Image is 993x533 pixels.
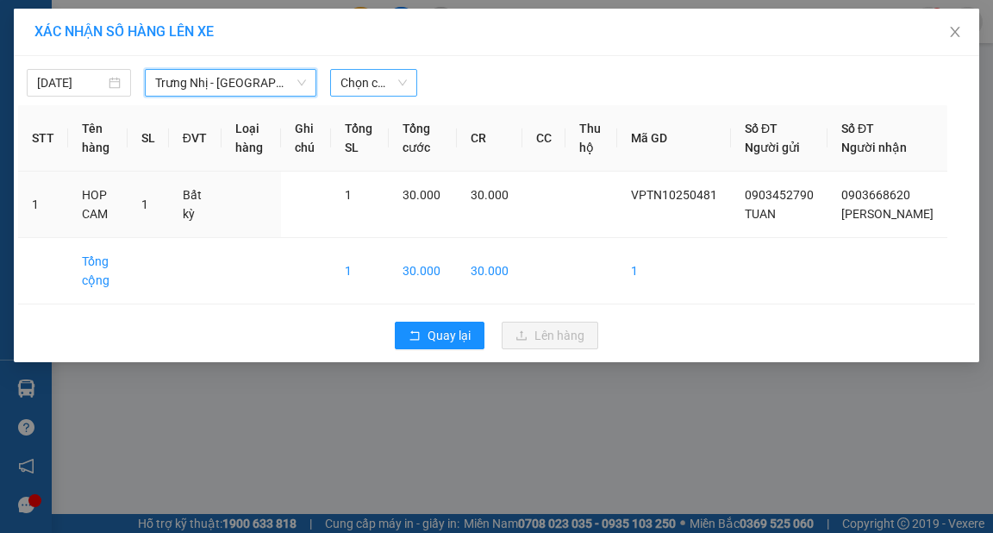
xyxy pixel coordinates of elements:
[409,329,421,343] span: rollback
[147,16,189,34] span: Nhận:
[745,141,800,154] span: Người gửi
[745,122,778,135] span: Số ĐT
[389,105,457,172] th: Tổng cước
[13,111,138,132] div: 30.000
[13,113,29,131] span: R :
[155,70,306,96] span: Trưng Nhị - Sài Gòn (Hàng Hoá)
[37,73,105,92] input: 15/10/2025
[617,238,731,304] td: 1
[931,9,979,57] button: Close
[331,105,389,172] th: Tổng SL
[457,238,522,304] td: 30.000
[745,188,814,202] span: 0903452790
[15,77,135,101] div: 0908103700
[68,172,128,238] td: HOP CAM
[502,322,598,349] button: uploadLên hàng
[403,188,440,202] span: 30.000
[745,207,776,221] span: TUAN
[18,172,68,238] td: 1
[841,207,934,221] span: [PERSON_NAME]
[222,105,280,172] th: Loại hàng
[169,172,222,238] td: Bất kỳ
[15,56,135,77] div: TÀI
[948,25,962,39] span: close
[389,238,457,304] td: 30.000
[428,326,471,345] span: Quay lại
[68,238,128,304] td: Tổng cộng
[128,105,169,172] th: SL
[68,105,128,172] th: Tên hàng
[147,56,268,80] div: 0907859550
[345,188,352,202] span: 1
[841,122,874,135] span: Số ĐT
[395,322,484,349] button: rollbackQuay lại
[141,198,148,211] span: 1
[457,105,522,172] th: CR
[471,188,509,202] span: 30.000
[522,105,565,172] th: CC
[281,105,332,172] th: Ghi chú
[340,70,407,96] span: Chọn chuyến
[147,35,268,56] div: THÙY
[15,16,41,34] span: Gửi:
[34,23,214,40] span: XÁC NHẬN SỐ HÀNG LÊN XE
[297,78,307,88] span: down
[841,141,907,154] span: Người nhận
[18,105,68,172] th: STT
[631,188,717,202] span: VPTN10250481
[169,105,222,172] th: ĐVT
[331,238,389,304] td: 1
[565,105,617,172] th: Thu hộ
[147,15,268,35] div: An Đông
[15,15,135,56] div: VP Trưng Nhị
[617,105,731,172] th: Mã GD
[841,188,910,202] span: 0903668620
